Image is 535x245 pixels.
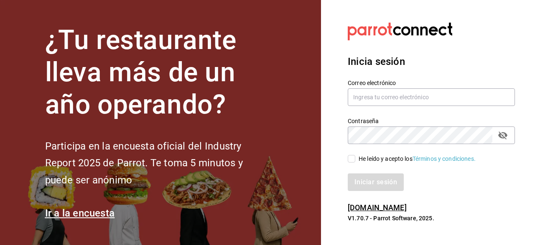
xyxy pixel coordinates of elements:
a: Ir a la encuesta [45,207,115,219]
label: Contraseña [348,118,515,124]
p: V1.70.7 - Parrot Software, 2025. [348,214,515,222]
a: [DOMAIN_NAME] [348,203,407,212]
input: Ingresa tu correo electrónico [348,88,515,106]
h2: Participa en la encuesta oficial del Industry Report 2025 de Parrot. Te toma 5 minutos y puede se... [45,138,271,189]
div: He leído y acepto los [359,155,476,163]
h3: Inicia sesión [348,54,515,69]
button: passwordField [496,128,510,142]
h1: ¿Tu restaurante lleva más de un año operando? [45,24,271,121]
a: Términos y condiciones. [413,155,476,162]
label: Correo electrónico [348,80,515,86]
